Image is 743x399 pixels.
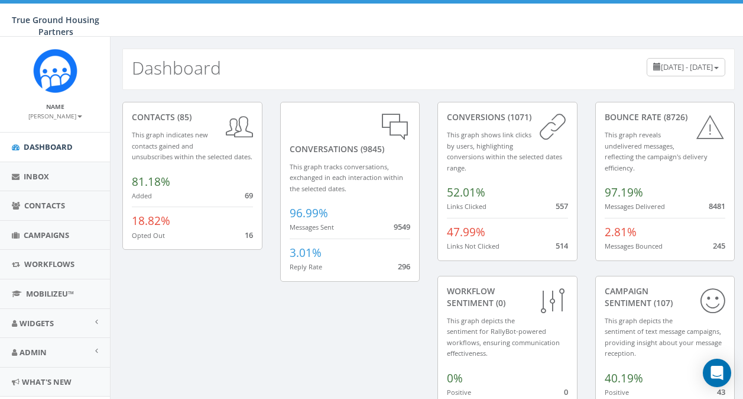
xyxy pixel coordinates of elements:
[447,316,560,358] small: This graph depicts the sentiment for RallyBot-powered workflows, ensuring communication effective...
[605,316,722,358] small: This graph depicts the sentiment of text message campaigns, providing insight about your message ...
[494,297,505,308] span: (0)
[132,111,253,123] div: contacts
[26,288,74,299] span: MobilizeU™
[709,201,725,211] span: 8481
[290,205,328,221] span: 96.99%
[605,111,726,123] div: Bounce Rate
[651,297,673,308] span: (107)
[245,230,253,240] span: 16
[447,202,486,211] small: Links Clicked
[46,102,64,111] small: Name
[132,174,170,189] span: 81.18%
[605,242,663,250] small: Messages Bounced
[394,221,410,232] span: 9549
[24,230,69,240] span: Campaigns
[713,240,725,251] span: 245
[20,318,54,329] span: Widgets
[605,130,708,172] small: This graph reveals undelivered messages, reflecting the campaign's delivery efficiency.
[556,201,568,211] span: 557
[717,387,725,397] span: 43
[661,62,713,72] span: [DATE] - [DATE]
[605,202,665,211] small: Messages Delivered
[132,130,252,161] small: This graph indicates new contacts gained and unsubscribes within the selected dates.
[24,141,73,152] span: Dashboard
[447,185,485,200] span: 52.01%
[358,143,384,155] span: (9845)
[447,111,568,123] div: conversions
[290,111,411,155] div: conversations
[24,171,49,182] span: Inbox
[447,242,499,250] small: Links Not Clicked
[605,224,637,240] span: 2.81%
[28,112,82,120] small: [PERSON_NAME]
[505,111,531,123] span: (1071)
[132,191,152,200] small: Added
[28,110,82,121] a: [PERSON_NAME]
[132,213,170,229] span: 18.82%
[605,371,643,386] span: 40.19%
[290,262,322,271] small: Reply Rate
[290,162,403,193] small: This graph tracks conversations, exchanged in each interaction within the selected dates.
[605,185,643,200] span: 97.19%
[22,377,72,387] span: What's New
[33,49,77,93] img: Rally_Corp_Logo_1.png
[398,261,410,272] span: 296
[290,245,322,260] span: 3.01%
[24,259,74,269] span: Workflows
[447,224,485,240] span: 47.99%
[661,111,687,123] span: (8726)
[447,130,562,172] small: This graph shows link clicks by users, highlighting conversions within the selected dates range.
[703,359,731,387] div: Open Intercom Messenger
[175,111,192,123] span: (85)
[132,231,165,240] small: Opted Out
[564,387,568,397] span: 0
[447,371,463,386] span: 0%
[605,388,629,397] small: Positive
[132,58,221,78] h2: Dashboard
[245,190,253,201] span: 69
[556,240,568,251] span: 514
[605,285,726,309] div: Campaign Sentiment
[24,200,65,211] span: Contacts
[447,285,568,309] div: Workflow Sentiment
[12,14,99,37] span: True Ground Housing Partners
[290,223,334,231] small: Messages Sent
[447,388,471,397] small: Positive
[20,347,47,358] span: Admin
